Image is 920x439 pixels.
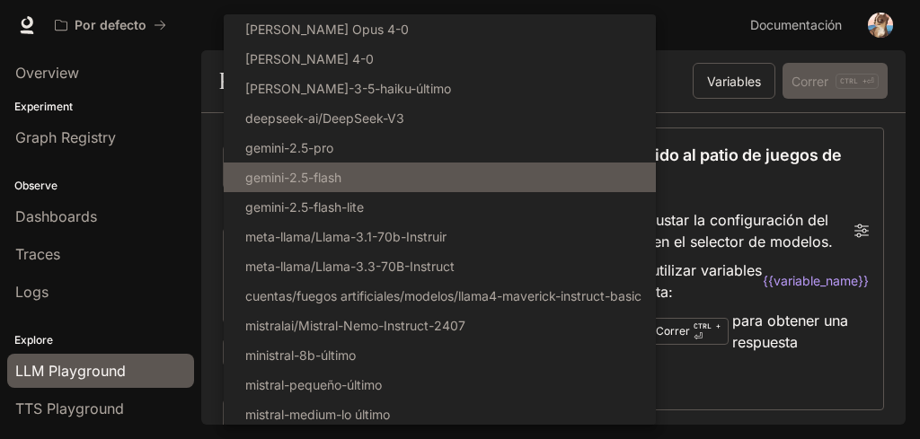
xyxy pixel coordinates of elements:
font: [PERSON_NAME] Opus 4-0 [245,22,409,37]
font: gemini-2.5-pro [245,140,333,155]
font: gemini-2.5-flash [245,170,341,185]
font: gemini-2.5-flash-lite [245,199,364,215]
font: meta-llama/Llama-3.3-70B-Instruct [245,259,455,274]
font: mistral-pequeño-último [245,377,382,392]
font: mistralai/Mistral-Nemo-Instruct-2407 [245,318,465,333]
font: [PERSON_NAME]-3-5-haiku-último [245,81,451,96]
font: deepseek-ai/DeepSeek-V3 [245,110,404,126]
font: cuentas/fuegos artificiales/modelos/llama4-maverick-instruct-basic [245,288,641,303]
font: mistral-medium-lo último [245,407,390,422]
font: ministral-8b-último [245,347,356,363]
font: meta-llama/Llama-3.1-70b-Instruir [245,229,447,244]
font: [PERSON_NAME] 4-0 [245,51,374,66]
